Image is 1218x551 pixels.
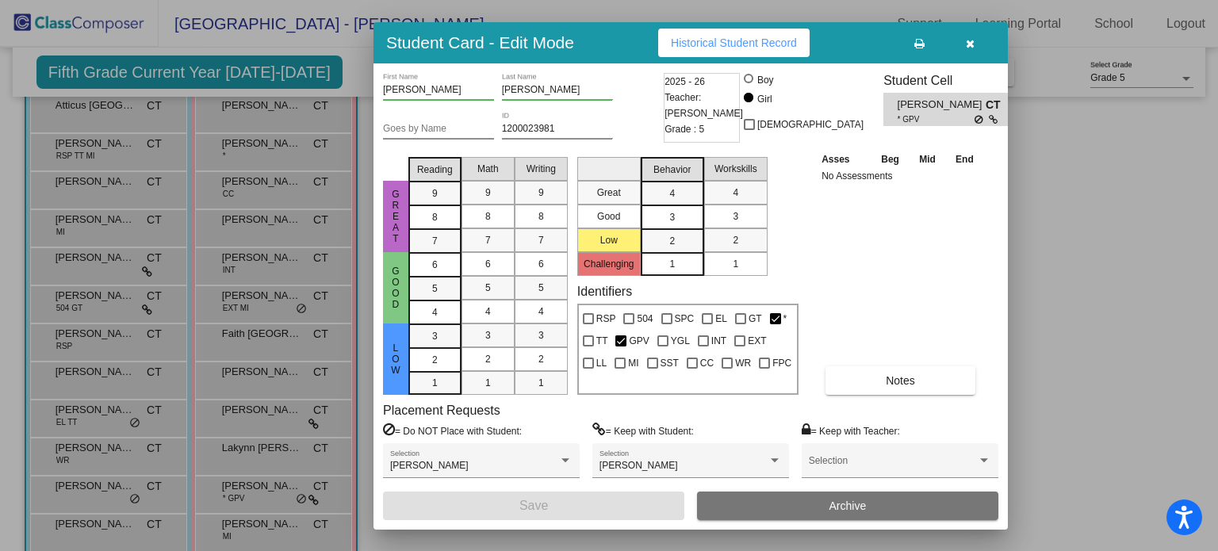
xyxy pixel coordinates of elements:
h3: Student Card - Edit Mode [386,33,574,52]
span: 9 [538,186,544,200]
span: 4 [733,186,738,200]
span: CT [986,97,1008,113]
span: GT [749,309,762,328]
button: Archive [697,492,998,520]
span: Math [477,162,499,176]
span: [DEMOGRAPHIC_DATA] [757,115,864,134]
span: Great [389,189,403,244]
label: Identifiers [577,284,632,299]
span: [PERSON_NAME] [898,97,986,113]
th: Asses [818,151,871,168]
button: Historical Student Record [658,29,810,57]
span: YGL [671,331,690,350]
button: Save [383,492,684,520]
span: 2 [485,352,491,366]
span: Low [389,342,403,376]
label: = Do NOT Place with Student: [383,423,522,438]
input: Enter ID [502,124,613,135]
span: 8 [538,209,544,224]
span: 2025 - 26 [665,74,705,90]
span: 5 [538,281,544,295]
span: 4 [538,304,544,319]
span: FPC [772,354,791,373]
span: 6 [538,257,544,271]
span: Reading [417,163,453,177]
span: 2 [733,233,738,247]
span: 3 [669,210,675,224]
span: 9 [485,186,491,200]
span: 8 [485,209,491,224]
span: Notes [886,374,915,387]
span: 6 [432,258,438,272]
span: GPV [629,331,649,350]
span: Good [389,266,403,310]
span: 3 [733,209,738,224]
span: 1 [669,257,675,271]
span: 4 [669,186,675,201]
th: End [945,151,983,168]
span: CC [700,354,714,373]
span: 7 [432,234,438,248]
span: TT [596,331,608,350]
span: Writing [527,162,556,176]
span: Teacher: [PERSON_NAME] [665,90,743,121]
span: 5 [432,281,438,296]
span: 2 [538,352,544,366]
span: Archive [829,499,867,512]
div: Boy [756,73,774,87]
span: 1 [538,376,544,390]
span: Grade : 5 [665,121,704,137]
input: goes by name [383,124,494,135]
span: 7 [485,233,491,247]
span: 2 [669,234,675,248]
span: WR [735,354,751,373]
label: = Keep with Teacher: [802,423,900,438]
span: 6 [485,257,491,271]
span: 1 [432,376,438,390]
span: EXT [748,331,766,350]
span: SST [661,354,679,373]
span: SPC [675,309,695,328]
span: Behavior [653,163,691,177]
span: 3 [432,329,438,343]
span: LL [596,354,607,373]
span: 504 [637,309,653,328]
span: Save [519,499,548,512]
td: No Assessments [818,168,984,184]
span: 1 [485,376,491,390]
div: Girl [756,92,772,106]
span: 9 [432,186,438,201]
span: EL [715,309,727,328]
h3: Student Cell [883,73,1021,88]
span: Historical Student Record [671,36,797,49]
span: Workskills [714,162,757,176]
label: Placement Requests [383,403,500,418]
span: 3 [485,328,491,342]
span: INT [711,331,726,350]
span: 5 [485,281,491,295]
span: MI [628,354,638,373]
span: 3 [538,328,544,342]
span: 4 [485,304,491,319]
button: Notes [825,366,975,395]
span: 8 [432,210,438,224]
span: [PERSON_NAME] [390,460,469,471]
span: 2 [432,353,438,367]
span: 4 [432,305,438,320]
th: Mid [910,151,945,168]
span: * GPV [898,113,975,125]
th: Beg [871,151,909,168]
span: 1 [733,257,738,271]
span: 7 [538,233,544,247]
span: [PERSON_NAME] [599,460,678,471]
span: RSP [596,309,616,328]
label: = Keep with Student: [592,423,694,438]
